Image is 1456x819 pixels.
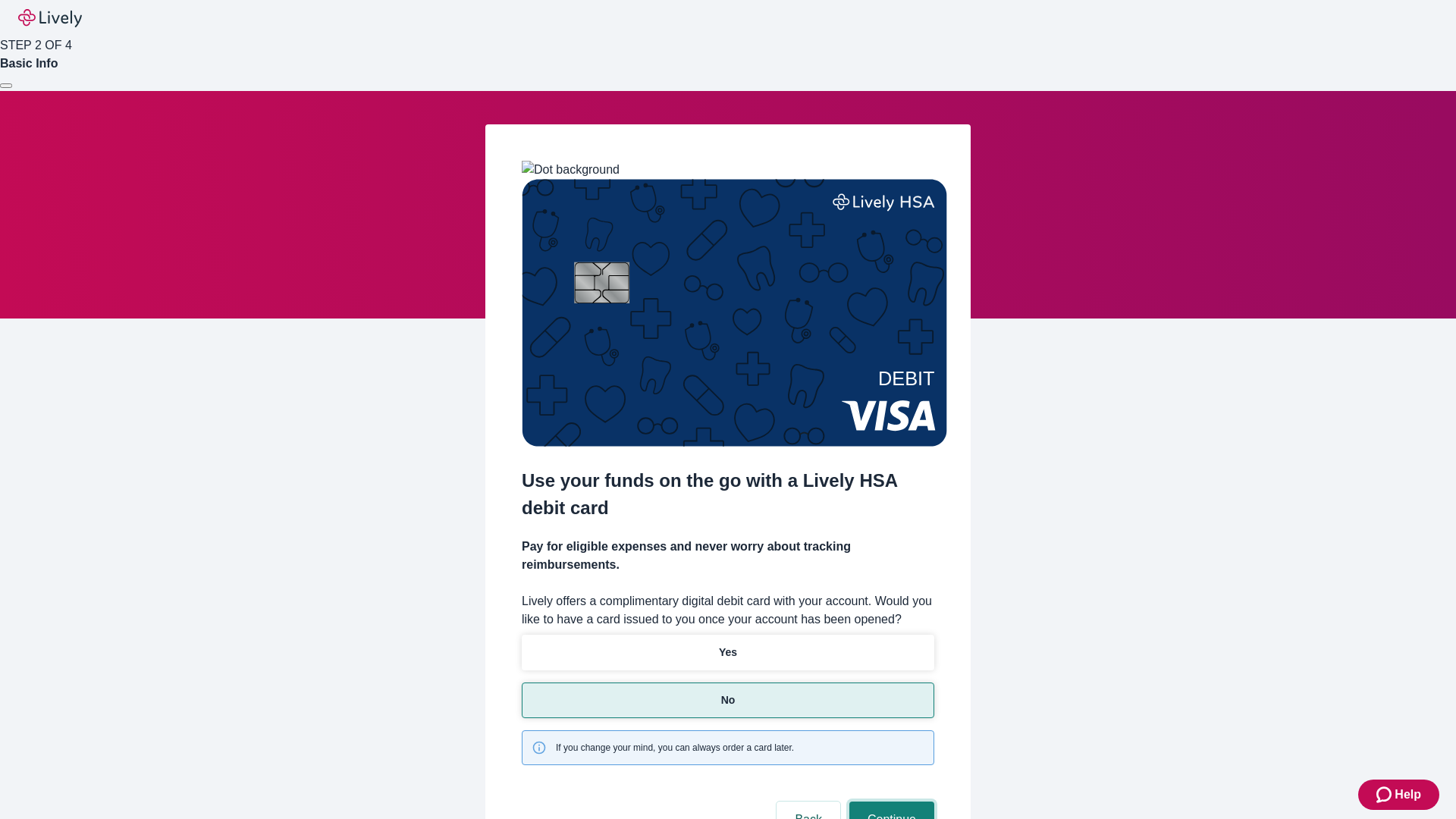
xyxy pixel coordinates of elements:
p: Yes [719,645,737,661]
img: Dot background [522,161,620,179]
img: Debit card [522,179,947,447]
button: Yes [522,635,934,670]
svg: Zendesk support icon [1376,786,1395,804]
img: Lively [18,9,82,27]
span: If you change your mind, you can always order a card later. [556,741,794,755]
label: Lively offers a complimentary digital debit card with your account. Would you like to have a card... [522,592,934,629]
h2: Use your funds on the go with a Lively HSA debit card [522,467,934,522]
button: Zendesk support iconHelp [1358,780,1439,810]
p: No [721,692,736,708]
span: Help [1395,786,1421,804]
button: No [522,682,934,718]
h4: Pay for eligible expenses and never worry about tracking reimbursements. [522,538,934,574]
